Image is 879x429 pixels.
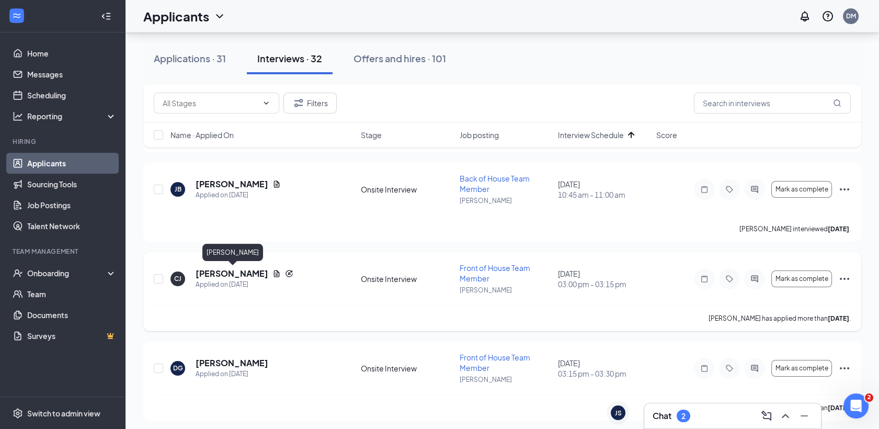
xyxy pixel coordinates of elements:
[723,275,736,283] svg: Tag
[170,130,234,140] span: Name · Applied On
[196,357,268,369] h5: [PERSON_NAME]
[723,364,736,372] svg: Tag
[353,52,446,65] div: Offers and hires · 101
[775,275,828,283] span: Mark as complete
[27,408,100,419] div: Switch to admin view
[163,97,258,109] input: All Stages
[196,369,268,379] div: Applied on [DATE]
[460,353,530,372] span: Front of House Team Member
[656,130,677,140] span: Score
[739,224,851,233] p: [PERSON_NAME] interviewed .
[27,43,117,64] a: Home
[272,180,281,188] svg: Document
[12,10,22,21] svg: WorkstreamLogo
[292,97,305,109] svg: Filter
[143,7,209,25] h1: Applicants
[101,11,111,21] svg: Collapse
[760,410,773,422] svg: ComposeMessage
[558,268,650,289] div: [DATE]
[698,364,711,372] svg: Note
[27,325,117,346] a: SurveysCrown
[361,363,453,374] div: Onsite Interview
[748,275,761,283] svg: ActiveChat
[27,304,117,325] a: Documents
[838,183,851,196] svg: Ellipses
[27,284,117,304] a: Team
[681,412,686,421] div: 2
[13,268,23,278] svg: UserCheck
[174,274,181,283] div: CJ
[558,130,624,140] span: Interview Schedule
[653,410,671,422] h3: Chat
[625,129,637,141] svg: ArrowUp
[798,10,811,22] svg: Notifications
[285,269,293,278] svg: Reapply
[775,365,828,372] span: Mark as complete
[213,10,226,22] svg: ChevronDown
[828,314,849,322] b: [DATE]
[13,111,23,121] svg: Analysis
[865,393,873,402] span: 2
[558,179,650,200] div: [DATE]
[828,225,849,233] b: [DATE]
[558,358,650,379] div: [DATE]
[262,99,270,107] svg: ChevronDown
[27,268,108,278] div: Onboarding
[558,368,650,379] span: 03:15 pm - 03:30 pm
[196,178,268,190] h5: [PERSON_NAME]
[698,185,711,194] svg: Note
[202,244,263,261] div: [PERSON_NAME]
[558,189,650,200] span: 10:45 am - 11:00 am
[460,196,552,205] p: [PERSON_NAME]
[27,111,117,121] div: Reporting
[777,408,794,424] button: ChevronUp
[13,247,115,256] div: Team Management
[361,184,453,195] div: Onsite Interview
[283,93,337,114] button: Filter Filters
[361,274,453,284] div: Onsite Interview
[173,364,183,372] div: DG
[460,286,552,295] p: [PERSON_NAME]
[27,85,117,106] a: Scheduling
[257,52,322,65] div: Interviews · 32
[154,52,226,65] div: Applications · 31
[748,364,761,372] svg: ActiveChat
[698,275,711,283] svg: Note
[771,181,832,198] button: Mark as complete
[27,64,117,85] a: Messages
[838,362,851,375] svg: Ellipses
[558,279,650,289] span: 03:00 pm - 03:15 pm
[27,153,117,174] a: Applicants
[460,130,499,140] span: Job posting
[27,195,117,216] a: Job Postings
[779,410,792,422] svg: ChevronUp
[709,314,851,323] p: [PERSON_NAME] has applied more than .
[13,408,23,419] svg: Settings
[748,185,761,194] svg: ActiveChat
[758,408,775,424] button: ComposeMessage
[361,130,382,140] span: Stage
[27,216,117,236] a: Talent Network
[838,273,851,285] svg: Ellipses
[798,410,810,422] svg: Minimize
[460,174,530,194] span: Back of House Team Member
[833,99,841,107] svg: MagnifyingGlass
[843,393,869,419] iframe: Intercom live chat
[196,268,268,279] h5: [PERSON_NAME]
[460,263,530,283] span: Front of House Team Member
[196,279,293,290] div: Applied on [DATE]
[694,93,851,114] input: Search in interviews
[771,270,832,287] button: Mark as complete
[196,190,281,200] div: Applied on [DATE]
[13,137,115,146] div: Hiring
[775,186,828,193] span: Mark as complete
[723,185,736,194] svg: Tag
[771,360,832,377] button: Mark as complete
[272,269,281,278] svg: Document
[175,185,181,194] div: JB
[846,12,856,20] div: DM
[796,408,813,424] button: Minimize
[821,10,834,22] svg: QuestionInfo
[27,174,117,195] a: Sourcing Tools
[460,375,552,384] p: [PERSON_NAME]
